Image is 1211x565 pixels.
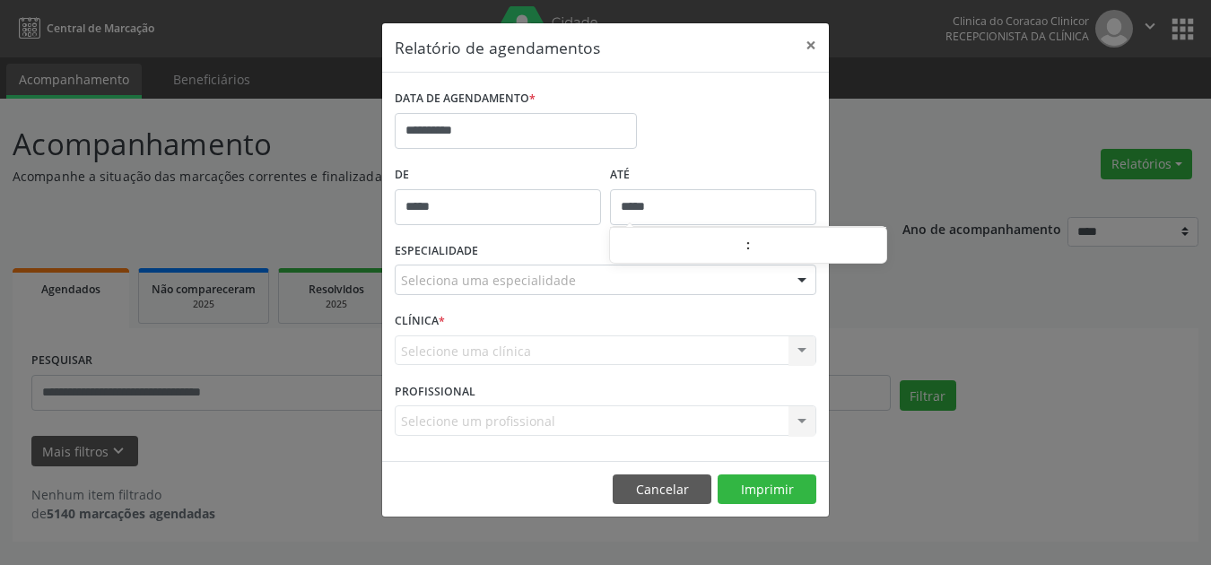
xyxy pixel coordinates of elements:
span: Seleciona uma especialidade [401,271,576,290]
label: DATA DE AGENDAMENTO [395,85,536,113]
button: Cancelar [613,474,711,505]
input: Hour [610,229,745,265]
button: Imprimir [718,474,816,505]
label: De [395,161,601,189]
label: ESPECIALIDADE [395,238,478,265]
label: ATÉ [610,161,816,189]
label: CLÍNICA [395,308,445,335]
h5: Relatório de agendamentos [395,36,600,59]
label: PROFISSIONAL [395,378,475,405]
input: Minute [751,229,886,265]
button: Close [793,23,829,67]
span: : [745,227,751,263]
